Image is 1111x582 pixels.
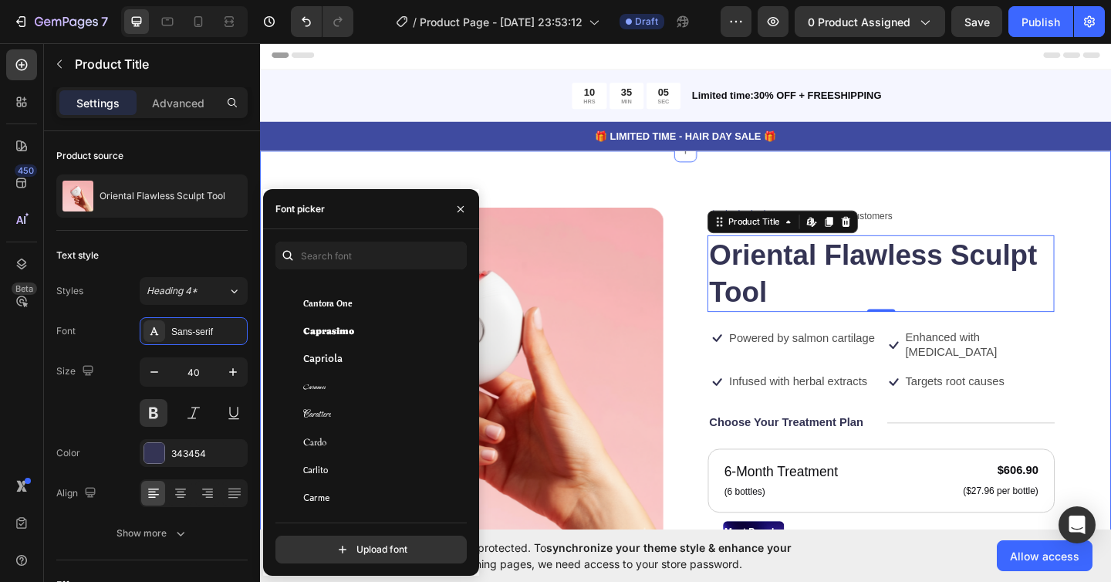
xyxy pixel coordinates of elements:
input: Search font [275,242,467,269]
h1: Oriental Flawless Sculpt Tool [487,211,864,295]
div: 05 [433,49,445,63]
p: HRS [352,63,365,70]
div: Show more [117,526,188,541]
p: Settings [76,95,120,111]
div: 450 [15,164,37,177]
span: Caprasimo [303,324,354,338]
button: Show more [56,519,248,547]
span: Capriola [303,352,343,366]
button: Upload font [275,536,467,563]
span: Cardo [303,435,326,449]
div: 343454 [171,447,244,461]
span: Your page is password protected. To when designing pages, we need access to your store password. [359,540,852,572]
span: Caramel [303,380,326,394]
span: Cantora One [303,296,353,310]
p: ($27.96 per bottle) [765,484,846,497]
button: Publish [1008,6,1073,37]
p: SEC [433,63,445,70]
div: Product Title [506,190,569,204]
span: Draft [635,15,658,29]
div: Font [56,324,76,338]
p: Oriental Flawless Sculpt Tool [100,191,225,201]
p: Choose Your Treatment Plan [488,408,656,424]
div: Color [56,446,80,460]
button: Allow access [997,540,1092,571]
p: Limited time:30% OFF + FREESHIPPING [470,52,924,68]
img: product feature img [62,181,93,211]
p: Infused with herbal extracts [510,363,660,379]
p: Product Title [75,55,241,73]
div: 10 [352,49,365,63]
div: Text style [56,249,99,262]
p: 🎁 LIMITED TIME - HAIR DAY SALE 🎁 [2,96,924,112]
button: 7 [6,6,115,37]
div: Publish [1022,14,1060,30]
div: Upload font [335,542,407,557]
p: (6 bottles) [505,483,629,499]
div: Undo/Redo [291,6,353,37]
p: MIN [393,63,405,70]
span: synchronize your theme style & enhance your experience [359,541,792,570]
div: Styles [56,284,83,298]
p: Advanced [152,95,204,111]
button: Save [951,6,1002,37]
p: Powered by salmon cartilage [510,316,668,332]
p: Most Popular [505,524,569,544]
div: Font picker [275,202,325,216]
p: 6-Month Treatment [505,458,629,481]
button: 0 product assigned [795,6,945,37]
span: Heading 4* [147,284,198,298]
span: Allow access [1010,548,1079,564]
span: Save [964,15,990,29]
iframe: Design area [260,41,1111,531]
div: Product source [56,149,123,163]
div: Sans-serif [171,325,244,339]
span: Carlito [303,463,328,477]
button: Heading 4* [140,277,248,305]
p: Targets root causes [702,363,810,379]
span: / [413,14,417,30]
p: 7 [101,12,108,31]
span: Carattere [303,408,331,421]
div: 35 [393,49,405,63]
div: Size [56,361,97,382]
div: $606.90 [763,458,848,477]
p: 122,000+ Happy Customers [562,183,687,198]
div: Beta [12,283,37,295]
div: Align [56,483,100,504]
span: 0 product assigned [808,14,910,30]
div: Open Intercom Messenger [1059,506,1096,543]
p: Enhanced with [MEDICAL_DATA] [702,315,863,347]
span: Product Page - [DATE] 23:53:12 [420,14,583,30]
span: Carme [303,491,330,505]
